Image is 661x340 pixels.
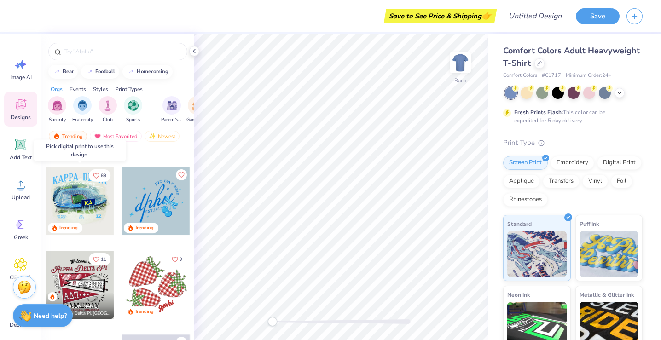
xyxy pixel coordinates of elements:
[135,225,154,231] div: Trending
[501,7,569,25] input: Untitled Design
[514,108,627,125] div: This color can be expedited for 5 day delivery.
[580,219,599,229] span: Puff Ink
[176,169,187,180] button: Like
[59,225,78,231] div: Trending
[192,100,203,111] img: Game Day Image
[61,303,99,310] span: [PERSON_NAME]
[72,96,93,123] div: filter for Fraternity
[137,69,168,74] div: homecoming
[6,274,36,288] span: Clipart & logos
[161,96,182,123] div: filter for Parent's Weekend
[503,45,640,69] span: Comfort Colors Adult Heavyweight T-Shirt
[507,219,532,229] span: Standard
[582,174,608,188] div: Vinyl
[576,8,620,24] button: Save
[161,116,182,123] span: Parent's Weekend
[543,174,580,188] div: Transfers
[503,174,540,188] div: Applique
[64,47,181,56] input: Try "Alpha"
[503,72,537,80] span: Comfort Colors
[168,253,186,265] button: Like
[10,74,32,81] span: Image AI
[101,257,106,262] span: 11
[89,169,110,182] button: Like
[86,69,93,75] img: trend_line.gif
[70,85,86,93] div: Events
[34,140,126,161] div: Pick digital print to use this design.
[454,76,466,85] div: Back
[10,321,32,328] span: Decorate
[542,72,561,80] span: # C1717
[514,109,563,116] strong: Fresh Prints Flash:
[180,257,182,262] span: 9
[93,85,108,93] div: Styles
[611,174,632,188] div: Foil
[507,231,567,277] img: Standard
[77,100,87,111] img: Fraternity Image
[49,131,87,142] div: Trending
[48,96,66,123] button: filter button
[128,100,139,111] img: Sports Image
[126,116,140,123] span: Sports
[11,114,31,121] span: Designs
[135,308,154,315] div: Trending
[124,96,142,123] div: filter for Sports
[507,290,530,300] span: Neon Ink
[53,69,61,75] img: trend_line.gif
[149,133,156,139] img: newest.gif
[128,69,135,75] img: trend_line.gif
[99,96,117,123] button: filter button
[49,116,66,123] span: Sorority
[503,138,643,148] div: Print Type
[14,234,28,241] span: Greek
[186,116,208,123] span: Game Day
[145,131,180,142] div: Newest
[52,100,63,111] img: Sorority Image
[63,69,74,74] div: bear
[90,131,142,142] div: Most Favorited
[99,96,117,123] div: filter for Club
[161,96,182,123] button: filter button
[451,53,470,72] img: Back
[580,290,634,300] span: Metallic & Glitter Ink
[72,96,93,123] button: filter button
[48,96,66,123] div: filter for Sorority
[186,96,208,123] button: filter button
[61,310,110,317] span: Alpha Delta Pi, [GEOGRAPHIC_DATA][US_STATE] at [GEOGRAPHIC_DATA]
[597,156,642,170] div: Digital Print
[503,193,548,207] div: Rhinestones
[103,116,113,123] span: Club
[94,133,101,139] img: most_fav.gif
[103,100,113,111] img: Club Image
[95,69,115,74] div: football
[10,154,32,161] span: Add Text
[167,100,177,111] img: Parent's Weekend Image
[51,85,63,93] div: Orgs
[386,9,494,23] div: Save to See Price & Shipping
[551,156,594,170] div: Embroidery
[34,311,67,320] strong: Need help?
[268,317,277,326] div: Accessibility label
[122,65,173,79] button: homecoming
[12,194,30,201] span: Upload
[53,133,60,139] img: trending.gif
[81,65,119,79] button: football
[89,253,110,265] button: Like
[124,96,142,123] button: filter button
[101,173,106,178] span: 89
[503,156,548,170] div: Screen Print
[566,72,612,80] span: Minimum Order: 24 +
[115,85,143,93] div: Print Types
[48,65,78,79] button: bear
[72,116,93,123] span: Fraternity
[481,10,492,21] span: 👉
[580,231,639,277] img: Puff Ink
[186,96,208,123] div: filter for Game Day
